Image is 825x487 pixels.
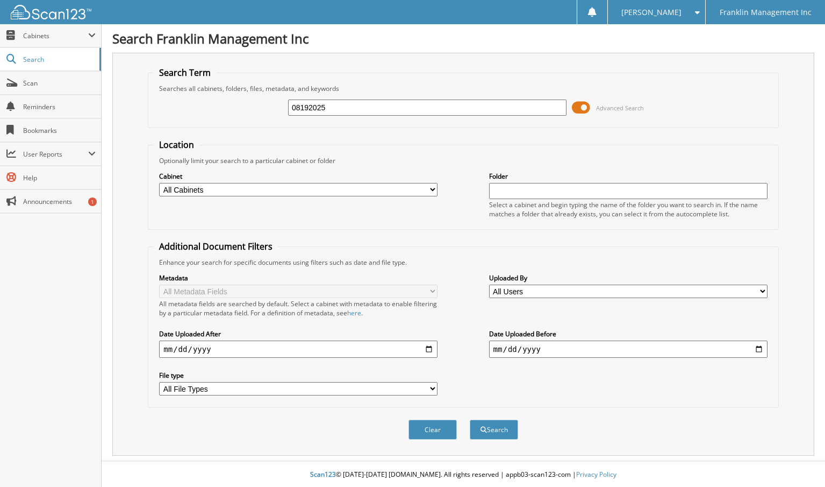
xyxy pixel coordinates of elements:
[489,200,767,218] div: Select a cabinet and begin typing the name of the folder you want to search in. If the name match...
[112,30,814,47] h1: Search Franklin Management Inc
[154,139,199,151] legend: Location
[159,299,437,317] div: All metadata fields are searched by default. Select a cabinet with metadata to enable filtering b...
[154,258,772,267] div: Enhance your search for specific documents using filters such as date and file type.
[23,150,88,159] span: User Reports
[408,420,457,440] button: Clear
[11,5,91,19] img: scan123-logo-white.svg
[23,197,96,206] span: Announcements
[154,67,216,79] legend: Search Term
[159,341,437,358] input: start
[23,102,96,111] span: Reminders
[23,79,96,88] span: Scan
[154,84,772,93] div: Searches all cabinets, folders, files, metadata, and keywords
[23,31,88,40] span: Cabinets
[159,329,437,338] label: Date Uploaded After
[576,470,616,479] a: Privacy Policy
[159,172,437,181] label: Cabinet
[154,156,772,165] div: Optionally limit your search to a particular cabinet or folder
[159,273,437,283] label: Metadata
[596,104,644,112] span: Advanced Search
[88,197,97,206] div: 1
[23,173,96,182] span: Help
[470,420,518,440] button: Search
[159,371,437,380] label: File type
[489,329,767,338] label: Date Uploaded Before
[720,9,812,16] span: Franklin Management Inc
[489,341,767,358] input: end
[154,241,278,252] legend: Additional Document Filters
[489,273,767,283] label: Uploaded By
[489,172,767,181] label: Folder
[23,126,96,135] span: Bookmarks
[23,55,94,64] span: Search
[347,308,361,317] a: here
[310,470,336,479] span: Scan123
[621,9,681,16] span: [PERSON_NAME]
